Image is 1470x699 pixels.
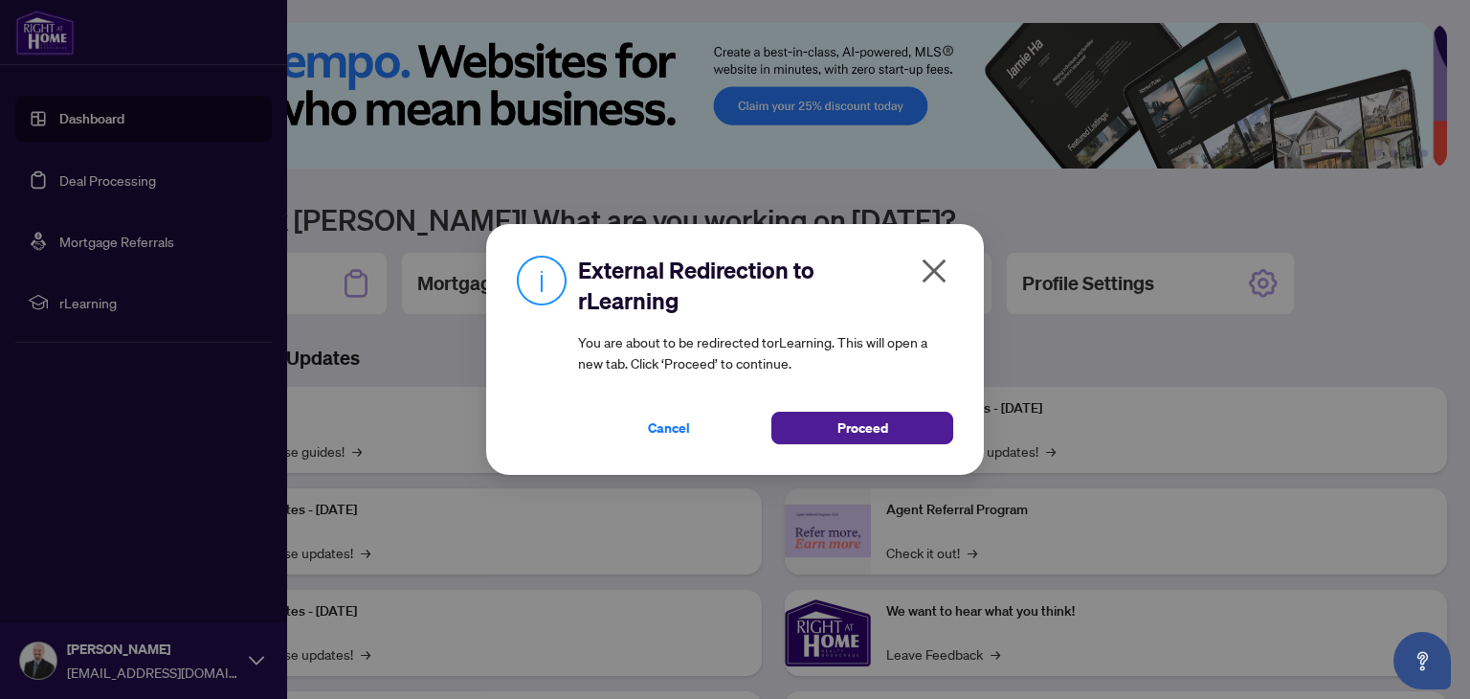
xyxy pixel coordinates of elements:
[578,412,760,444] button: Cancel
[771,412,953,444] button: Proceed
[578,255,953,316] h2: External Redirection to rLearning
[1393,632,1451,689] button: Open asap
[648,413,690,443] span: Cancel
[517,255,567,305] img: Info Icon
[578,255,953,444] div: You are about to be redirected to rLearning . This will open a new tab. Click ‘Proceed’ to continue.
[919,256,949,286] span: close
[837,413,888,443] span: Proceed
